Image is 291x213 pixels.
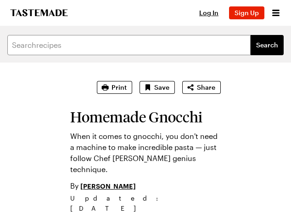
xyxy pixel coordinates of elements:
[97,81,132,94] button: Print
[182,81,221,94] button: Share
[70,180,136,191] p: By
[140,81,175,94] button: Save recipe
[199,9,218,17] span: Log In
[229,6,264,19] button: Sign Up
[112,83,127,92] span: Print
[270,7,282,19] button: Open menu
[256,40,278,50] span: Search
[70,109,221,125] h1: Homemade Gnocchi
[235,9,259,17] span: Sign Up
[9,9,69,17] a: To Tastemade Home Page
[70,131,221,175] p: When it comes to gnocchi, you don't need a machine to make incredible pasta — just follow Chef [P...
[251,35,284,55] button: filters
[194,6,224,19] button: Log In
[80,181,136,191] a: [PERSON_NAME]
[154,83,169,92] span: Save
[197,83,215,92] span: Share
